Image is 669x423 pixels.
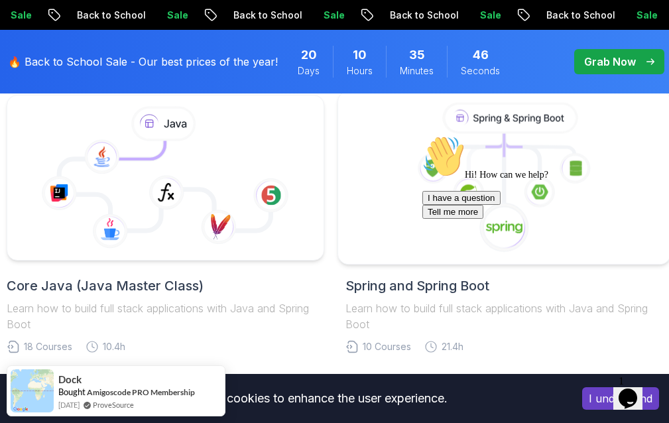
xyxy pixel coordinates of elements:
[5,61,84,75] button: I have a question
[93,399,134,410] a: ProveSource
[103,340,125,353] span: 10.4h
[582,387,659,410] button: Accept cookies
[353,46,367,64] span: 10 Hours
[461,64,500,78] span: Seconds
[417,130,656,363] iframe: chat widget
[24,340,72,353] span: 18 Courses
[58,399,80,410] span: [DATE]
[58,387,86,397] span: Bought
[87,387,195,397] a: Amigoscode PRO Membership
[400,64,434,78] span: Minutes
[5,5,48,48] img: :wave:
[347,64,373,78] span: Hours
[298,64,320,78] span: Days
[621,9,663,22] p: Sale
[345,95,663,353] a: Spring and Spring BootLearn how to build full stack applications with Java and Spring Boot10 Cour...
[374,9,464,22] p: Back to School
[345,276,663,295] h2: Spring and Spring Boot
[5,75,66,89] button: Tell me more
[530,9,621,22] p: Back to School
[11,369,54,412] img: provesource social proof notification image
[5,40,131,50] span: Hi! How can we help?
[473,46,489,64] span: 46 Seconds
[58,374,82,385] span: Dock
[151,9,194,22] p: Sale
[301,46,317,64] span: 20 Days
[10,384,562,413] div: This website uses cookies to enhance the user experience.
[613,370,656,410] iframe: chat widget
[61,9,151,22] p: Back to School
[464,9,507,22] p: Sale
[584,54,636,70] p: Grab Now
[217,9,308,22] p: Back to School
[7,300,324,332] p: Learn how to build full stack applications with Java and Spring Boot
[345,300,663,332] p: Learn how to build full stack applications with Java and Spring Boot
[409,46,425,64] span: 35 Minutes
[5,5,244,89] div: 👋Hi! How can we help?I have a questionTell me more
[7,276,324,295] h2: Core Java (Java Master Class)
[8,54,278,70] p: 🔥 Back to School Sale - Our best prices of the year!
[363,340,411,353] span: 10 Courses
[7,95,324,353] a: Core Java (Java Master Class)Learn how to build full stack applications with Java and Spring Boot...
[308,9,350,22] p: Sale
